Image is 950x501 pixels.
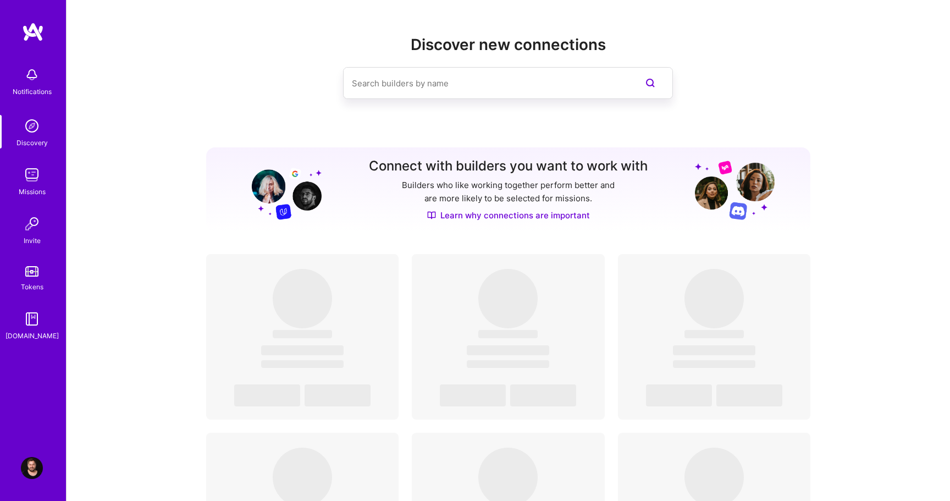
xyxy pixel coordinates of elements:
div: Notifications [13,86,52,97]
h3: Connect with builders you want to work with [369,158,648,174]
h2: Discover new connections [206,36,811,54]
span: ‌ [261,360,344,368]
div: Invite [24,235,41,246]
span: ‌ [478,330,538,338]
img: Grow your network [242,159,322,220]
img: logo [22,22,44,42]
input: Search builders by name [352,69,620,97]
img: tokens [25,266,38,277]
i: icon SearchPurple [644,76,657,90]
img: Invite [21,213,43,235]
span: ‌ [440,384,506,406]
img: teamwork [21,164,43,186]
p: Builders who like working together perform better and are more likely to be selected for missions. [400,179,617,205]
span: ‌ [234,384,300,406]
span: ‌ [467,360,549,368]
span: ‌ [478,269,538,328]
span: ‌ [467,345,549,355]
span: ‌ [273,269,332,328]
span: ‌ [273,330,332,338]
span: ‌ [261,345,344,355]
span: ‌ [673,360,755,368]
div: Discovery [16,137,48,148]
span: ‌ [716,384,782,406]
img: guide book [21,308,43,330]
span: ‌ [305,384,371,406]
span: ‌ [684,330,744,338]
div: [DOMAIN_NAME] [5,330,59,342]
span: ‌ [673,345,755,355]
a: Learn why connections are important [427,210,590,221]
img: discovery [21,115,43,137]
span: ‌ [646,384,712,406]
img: Discover [427,211,436,220]
span: ‌ [684,269,744,328]
img: User Avatar [21,457,43,479]
div: Missions [19,186,46,197]
img: bell [21,64,43,86]
div: Tokens [21,281,43,293]
img: Grow your network [695,160,775,220]
span: ‌ [510,384,576,406]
